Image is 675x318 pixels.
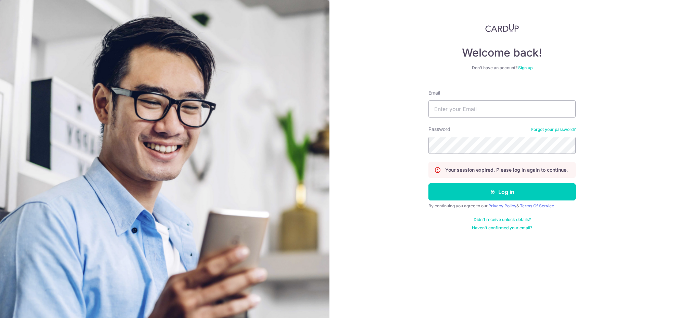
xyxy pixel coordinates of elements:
label: Email [428,89,440,96]
a: Terms Of Service [520,203,554,208]
p: Your session expired. Please log in again to continue. [445,167,568,173]
h4: Welcome back! [428,46,576,60]
label: Password [428,126,450,133]
button: Log in [428,183,576,200]
a: Haven't confirmed your email? [472,225,532,231]
a: Sign up [518,65,533,70]
a: Forgot your password? [531,127,576,132]
div: Don’t have an account? [428,65,576,71]
input: Enter your Email [428,100,576,118]
img: CardUp Logo [485,24,519,32]
a: Didn't receive unlock details? [474,217,531,222]
div: By continuing you agree to our & [428,203,576,209]
a: Privacy Policy [488,203,516,208]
